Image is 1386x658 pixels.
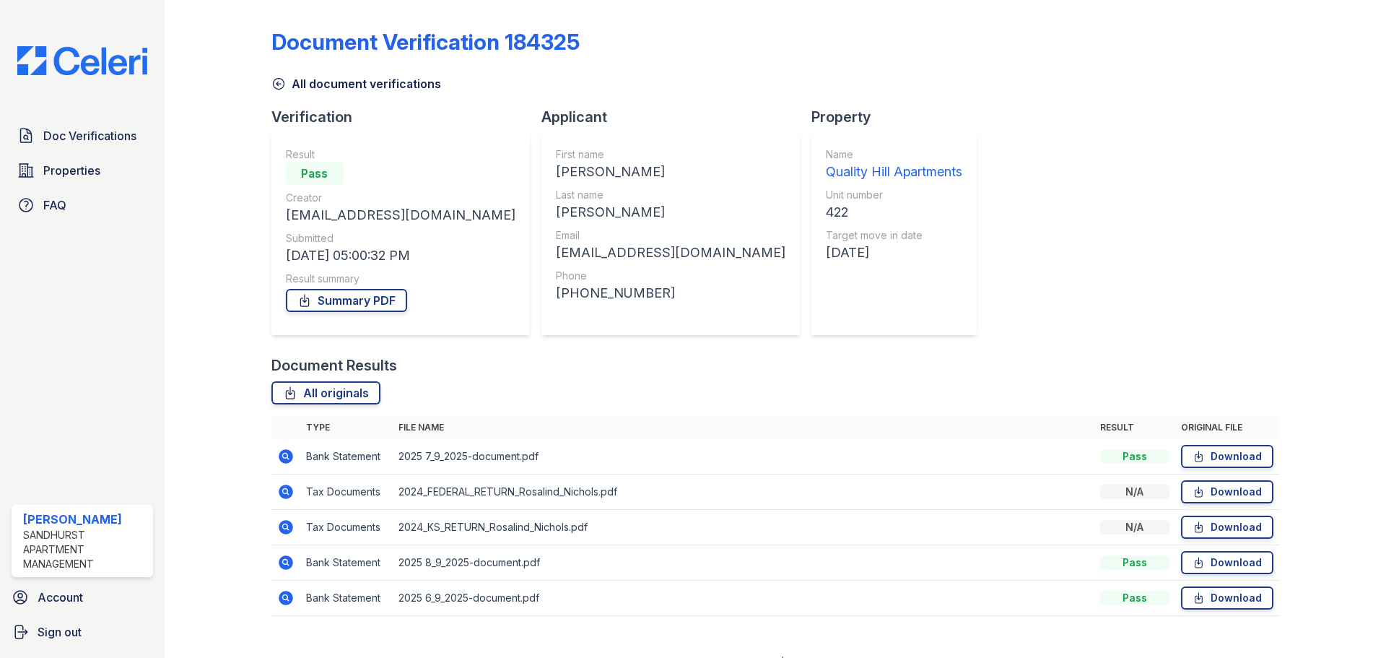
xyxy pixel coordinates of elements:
[300,510,393,545] td: Tax Documents
[43,127,136,144] span: Doc Verifications
[271,29,580,55] div: Document Verification 184325
[556,228,785,243] div: Email
[1100,449,1169,464] div: Pass
[286,205,515,225] div: [EMAIL_ADDRESS][DOMAIN_NAME]
[6,46,159,75] img: CE_Logo_Blue-a8612792a0a2168367f1c8372b55b34899dd931a85d93a1a3d3e32e68fde9ad4.png
[826,162,962,182] div: Quality Hill Apartments
[1181,516,1273,539] a: Download
[1100,485,1169,499] div: N/A
[1094,416,1175,439] th: Result
[556,162,785,182] div: [PERSON_NAME]
[286,272,515,286] div: Result summary
[1181,445,1273,468] a: Download
[541,107,811,127] div: Applicant
[556,147,785,162] div: First name
[393,581,1094,616] td: 2025 6_9_2025-document.pdf
[12,191,153,220] a: FAQ
[556,188,785,202] div: Last name
[300,581,393,616] td: Bank Statement
[271,355,397,376] div: Document Results
[286,289,407,312] a: Summary PDF
[1181,480,1273,503] a: Download
[286,191,515,205] div: Creator
[6,618,159,646] a: Sign out
[826,228,962,243] div: Target move in date
[43,196,66,214] span: FAQ
[826,243,962,263] div: [DATE]
[286,147,515,162] div: Result
[12,121,153,150] a: Doc Verifications
[300,545,393,581] td: Bank Statement
[556,202,785,222] div: [PERSON_NAME]
[826,147,962,162] div: Name
[393,475,1094,510] td: 2024_FEDERAL_RETURN_Rosalind_Nichols.pdf
[1100,520,1169,534] div: N/A
[271,107,541,127] div: Verification
[286,246,515,266] div: [DATE] 05:00:32 PM
[300,475,393,510] td: Tax Documents
[300,416,393,439] th: Type
[826,147,962,182] a: Name Quality Hill Apartments
[811,107,988,127] div: Property
[38,589,83,606] span: Account
[38,623,82,641] span: Sign out
[826,202,962,222] div: 422
[556,269,785,283] div: Phone
[393,416,1094,439] th: File name
[23,511,147,528] div: [PERSON_NAME]
[300,439,393,475] td: Bank Statement
[1100,591,1169,605] div: Pass
[556,243,785,263] div: [EMAIL_ADDRESS][DOMAIN_NAME]
[393,439,1094,475] td: 2025 7_9_2025-document.pdf
[286,231,515,246] div: Submitted
[556,283,785,303] div: [PHONE_NUMBER]
[1175,416,1279,439] th: Original file
[393,510,1094,545] td: 2024_KS_RETURN_Rosalind_Nichols.pdf
[43,162,100,179] span: Properties
[1181,586,1273,610] a: Download
[6,583,159,612] a: Account
[1100,555,1169,570] div: Pass
[1181,551,1273,574] a: Download
[271,75,441,92] a: All document verifications
[826,188,962,202] div: Unit number
[12,156,153,185] a: Properties
[23,528,147,571] div: Sandhurst Apartment Management
[286,162,344,185] div: Pass
[271,381,380,404] a: All originals
[393,545,1094,581] td: 2025 8_9_2025-document.pdf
